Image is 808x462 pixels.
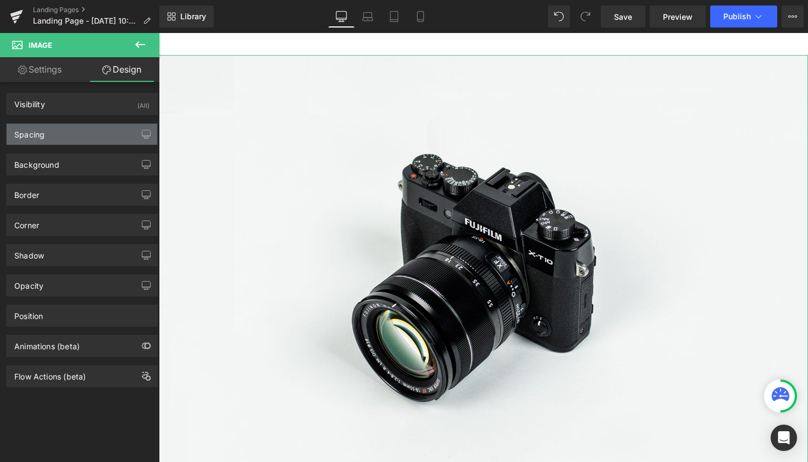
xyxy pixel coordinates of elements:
[14,94,45,109] div: Visibility
[29,41,52,50] span: Image
[14,366,86,381] div: Flow Actions (beta)
[82,57,162,82] a: Design
[33,5,159,14] a: Landing Pages
[14,154,59,169] div: Background
[159,5,214,28] a: New Library
[355,5,381,28] a: Laptop
[723,12,751,21] span: Publish
[14,215,39,230] div: Corner
[650,5,706,28] a: Preview
[14,245,44,260] div: Shadow
[771,425,797,451] div: Open Intercom Messenger
[614,11,632,23] span: Save
[663,11,693,23] span: Preview
[180,12,206,21] span: Library
[782,5,804,28] button: More
[14,335,80,351] div: Animations (beta)
[33,16,139,25] span: Landing Page - [DATE] 10:00:42
[548,5,570,28] button: Undo
[381,5,407,28] a: Tablet
[14,124,45,139] div: Spacing
[14,184,39,200] div: Border
[710,5,777,28] button: Publish
[328,5,355,28] a: Desktop
[574,5,596,28] button: Redo
[14,275,43,290] div: Opacity
[14,305,43,321] div: Position
[137,94,150,112] div: (All)
[407,5,434,28] a: Mobile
